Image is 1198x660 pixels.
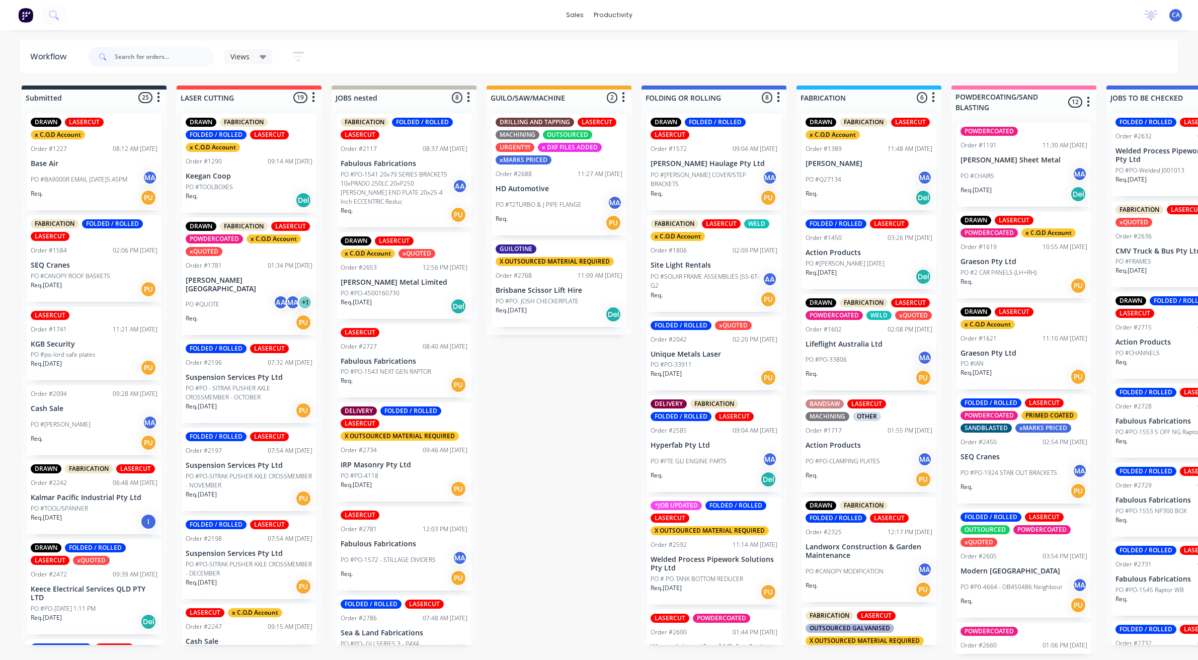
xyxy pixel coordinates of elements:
div: x DXF FILES ADDED [538,143,602,152]
div: BANDSAWLASERCUTMACHININGOTHEROrder #171701:55 PM [DATE]Action ProductsPO #PO-CLAMPING PLATESMAReq.PU [802,395,936,492]
div: Del [915,269,931,285]
div: DELIVERY [341,406,377,416]
div: FOLDED / ROLLED [651,412,711,421]
div: 02:08 PM [DATE] [888,325,932,334]
p: PO #PO-4500160730 [341,289,400,298]
div: DRAWNFABRICATIONLASERCUTPOWDERCOATEDx C.O.D AccountxQUOTEDOrder #178101:34 PM [DATE][PERSON_NAME]... [182,218,316,336]
div: MA [917,350,932,365]
div: Del [295,192,311,208]
p: [PERSON_NAME] Haulage Pty Ltd [651,159,777,168]
p: Req. [DATE] [651,369,682,378]
p: PO #2 CAR PANELS (LH+RH) [961,268,1036,277]
div: DRAWN [961,307,991,316]
p: Req. [31,189,43,198]
div: FOLDED / ROLLED [380,406,441,416]
div: MACHINING [496,130,539,139]
p: PO #SOLAR FRAME ASSEMBLIES JSS-6T-G2 [651,272,762,290]
div: LASERCUT [870,219,909,228]
div: FOLDED / ROLLEDLASERCUTPOWDERCOATEDPRIMED COATEDSANDBLASTEDxMARKS PRICEDOrder #245002:54 PM [DATE... [956,394,1091,504]
p: PO #po-lord safe plates [31,350,96,359]
div: LASERCUT [995,216,1033,225]
div: LASERCUT [341,130,379,139]
div: FABRICATION [1115,205,1163,214]
p: Req. [DATE] [1115,266,1147,275]
div: Order #2632 [1115,132,1152,141]
div: DRAWN [806,298,836,307]
div: x C.O.D Account [806,130,860,139]
div: FOLDED / ROLLED [806,219,866,228]
p: PO #CANOPY ROOF BASKETS [31,272,110,281]
div: WELD [866,311,892,320]
div: FOLDED / ROLLED [392,118,453,127]
p: Req. [651,189,663,198]
div: LASERCUT [31,232,69,241]
p: Req. [341,376,353,385]
p: Req. [806,369,818,378]
div: 09:04 AM [DATE] [733,144,777,153]
div: MA [917,170,932,185]
div: 09:14 AM [DATE] [268,157,312,166]
div: AA [762,272,777,287]
p: Graeson Pty Ltd [961,258,1087,266]
p: Unique Metals Laser [651,350,777,359]
div: Order #2042 [651,335,687,344]
p: Base Air [31,159,157,168]
div: DRILLING AND TAPPING [496,118,574,127]
div: xQUOTED [895,311,932,320]
p: PO #FRAMES [1115,257,1151,266]
div: Order #2728 [1115,402,1152,411]
div: LASERCUT [250,130,289,139]
p: Action Products [806,441,932,450]
p: Cash Sale [31,404,157,413]
div: Order #1621 [961,334,997,343]
div: FOLDED / ROLLED [1115,388,1176,397]
div: FOLDED / ROLLED [685,118,746,127]
div: FABRICATION [31,219,78,228]
div: LASERCUT [31,311,69,320]
div: MA [607,195,622,210]
p: KGB Security [31,340,157,349]
div: DRAWNLASERCUTx C.O.D AccountOrder #162111:10 AM [DATE]Graeson Pty LtdPO #IANReq.[DATE]PU [956,303,1091,390]
div: MACHINING [806,412,849,421]
div: Order #2450 [961,438,997,447]
div: Order #1572 [651,144,687,153]
div: LASERCUTOrder #174111:21 AM [DATE]KGB SecurityPO #po-lord safe platesReq.[DATE]PU [27,307,162,381]
div: MA [142,170,157,185]
div: AA [273,295,288,310]
div: LASERCUT [578,118,616,127]
div: x C.O.D Account [247,234,301,243]
div: PU [605,215,621,231]
div: 09:04 AM [DATE] [733,426,777,435]
p: Req. [DATE] [186,402,217,411]
p: PO #PO-CLAMPING PLATES [806,457,880,466]
p: PO #PO - SITRAK PUSHER AXLE CROSSMEMBER - OCTOBER [186,384,312,402]
div: Order #2196 [186,358,222,367]
p: PO #Q27134 [806,175,841,184]
div: MA [1072,167,1087,182]
div: Del [915,190,931,206]
div: Del [450,298,466,314]
div: PU [450,207,466,223]
div: PRIMED COATED [1021,411,1078,420]
div: DRAWNLASERCUTx C.O.D AccountOrder #122708:12 AM [DATE]Base AirPO #BA9000R EMAIL [DATE]5.45PMMAReq.PU [27,114,162,210]
div: Order #1741 [31,325,67,334]
div: Order #2715 [1115,323,1152,332]
div: DRAWN [186,118,216,127]
p: PO #T2TURBO & J PIPE FLANGE [496,200,582,209]
p: Req. [DATE] [961,368,992,377]
div: LASERCUT [891,298,930,307]
div: LASERCUT [341,328,379,337]
div: X OUTSOURCED MATERIAL REQUIRED [496,257,614,266]
div: PU [1070,369,1086,385]
p: PO #IAN [961,359,984,368]
p: Req. [341,206,353,215]
div: DELIVERY [651,399,687,408]
div: FOLDED / ROLLEDLASERCUTOrder #219707:54 AM [DATE]Suspension Services Pty LtdPO #PO-SITRAK PUSHER ... [182,428,316,511]
div: 02:09 PM [DATE] [733,246,777,255]
div: x C.O.D Account [31,130,85,139]
div: Order #2688 [496,170,532,179]
div: LASERCUT [341,419,379,428]
div: MA [917,452,932,467]
div: DRAWNLASERCUTx C.O.D AccountxQUOTEDOrder #265312:56 PM [DATE][PERSON_NAME] Metal LimitedPO #PO-45... [337,232,471,319]
p: PO #PO-1541 20x79 SERIES BRACKETS 10xPRADO 250LC 20xP250 [PERSON_NAME] END PLATE 20x25-4 Inch ECC... [341,170,452,206]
